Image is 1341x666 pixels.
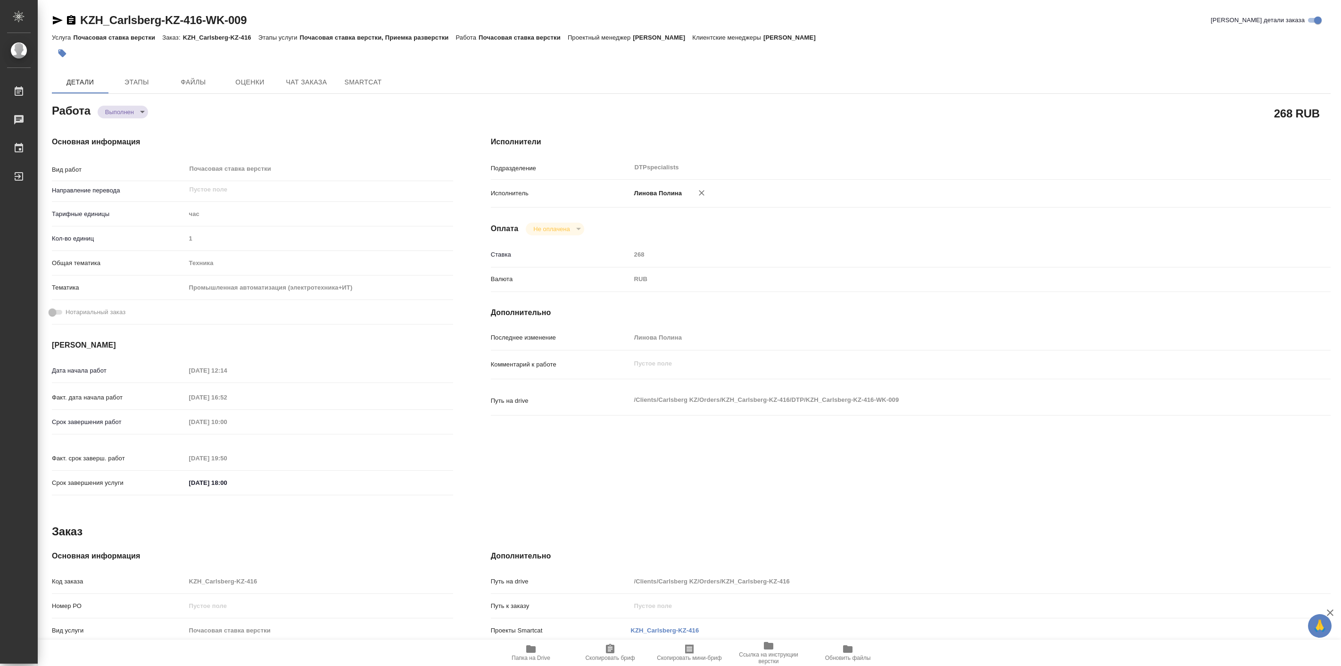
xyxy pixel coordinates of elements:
p: Работа [455,34,479,41]
input: Пустое поле [186,232,453,245]
p: Ставка [491,250,631,259]
input: Пустое поле [186,364,268,377]
h4: [PERSON_NAME] [52,340,453,351]
p: Вид услуги [52,626,186,635]
div: Выполнен [98,106,148,118]
p: Общая тематика [52,258,186,268]
p: Исполнитель [491,189,631,198]
span: Файлы [171,76,216,88]
h2: Заказ [52,524,83,539]
p: Тарифные единицы [52,209,186,219]
a: KZH_Carlsberg-KZ-416 [631,627,699,634]
span: Чат заказа [284,76,329,88]
p: Тематика [52,283,186,292]
span: Папка на Drive [512,655,550,661]
input: Пустое поле [186,574,453,588]
div: RUB [631,271,1261,287]
h4: Основная информация [52,136,453,148]
span: Оценки [227,76,273,88]
h4: Дополнительно [491,550,1331,562]
input: Пустое поле [186,415,268,429]
p: Линова Полина [631,189,682,198]
input: Пустое поле [631,248,1261,261]
div: час [186,206,453,222]
input: Пустое поле [186,624,453,637]
p: Клиентские менеджеры [692,34,763,41]
p: KZH_Carlsberg-KZ-416 [183,34,258,41]
p: Факт. срок заверш. работ [52,454,186,463]
span: Обновить файлы [825,655,871,661]
button: Обновить файлы [808,640,887,666]
p: Путь на drive [491,577,631,586]
p: Проектный менеджер [568,34,633,41]
textarea: /Clients/Carlsberg KZ/Orders/KZH_Carlsberg-KZ-416/DTP/KZH_Carlsberg-KZ-416-WK-009 [631,392,1261,408]
span: Скопировать мини-бриф [657,655,721,661]
span: Этапы [114,76,159,88]
span: Ссылка на инструкции верстки [735,651,803,665]
button: Скопировать ссылку [66,15,77,26]
p: Услуга [52,34,73,41]
span: Детали [58,76,103,88]
span: [PERSON_NAME] детали заказа [1211,16,1305,25]
input: ✎ Введи что-нибудь [186,476,268,490]
p: Вид работ [52,165,186,175]
h4: Дополнительно [491,307,1331,318]
p: Кол-во единиц [52,234,186,243]
h4: Основная информация [52,550,453,562]
p: Срок завершения работ [52,417,186,427]
button: Скопировать бриф [571,640,650,666]
input: Пустое поле [186,391,268,404]
p: Подразделение [491,164,631,173]
a: KZH_Carlsberg-KZ-416-WK-009 [80,14,247,26]
p: Факт. дата начала работ [52,393,186,402]
button: Выполнен [102,108,137,116]
h4: Исполнители [491,136,1331,148]
button: Скопировать мини-бриф [650,640,729,666]
p: Дата начала работ [52,366,186,375]
button: Ссылка на инструкции верстки [729,640,808,666]
button: Папка на Drive [491,640,571,666]
input: Пустое поле [186,599,453,613]
p: Почасовая ставка верстки [73,34,162,41]
input: Пустое поле [189,184,431,195]
span: 🙏 [1312,616,1328,636]
input: Пустое поле [186,451,268,465]
div: Промышленная автоматизация (электротехника+ИТ) [186,280,453,296]
p: Почасовая ставка верстки [479,34,568,41]
p: Заказ: [162,34,182,41]
div: Техника [186,255,453,271]
p: Комментарий к работе [491,360,631,369]
h2: 268 RUB [1274,105,1320,121]
button: Скопировать ссылку для ЯМессенджера [52,15,63,26]
button: 🙏 [1308,614,1332,638]
p: Почасовая ставка верстки, Приемка разверстки [300,34,456,41]
div: Выполнен [526,223,584,235]
p: Проекты Smartcat [491,626,631,635]
button: Удалить исполнителя [691,183,712,203]
h2: Работа [52,101,91,118]
p: Валюта [491,275,631,284]
input: Пустое поле [631,599,1261,613]
p: Этапы услуги [258,34,300,41]
span: Скопировать бриф [585,655,635,661]
span: SmartCat [340,76,386,88]
p: [PERSON_NAME] [763,34,823,41]
p: Путь на drive [491,396,631,406]
p: Последнее изменение [491,333,631,342]
span: Нотариальный заказ [66,308,125,317]
p: Код заказа [52,577,186,586]
p: Направление перевода [52,186,186,195]
button: Не оплачена [530,225,572,233]
input: Пустое поле [631,574,1261,588]
h4: Оплата [491,223,519,234]
p: [PERSON_NAME] [633,34,692,41]
input: Пустое поле [631,331,1261,344]
p: Номер РО [52,601,186,611]
button: Добавить тэг [52,43,73,64]
p: Срок завершения услуги [52,478,186,488]
p: Путь к заказу [491,601,631,611]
